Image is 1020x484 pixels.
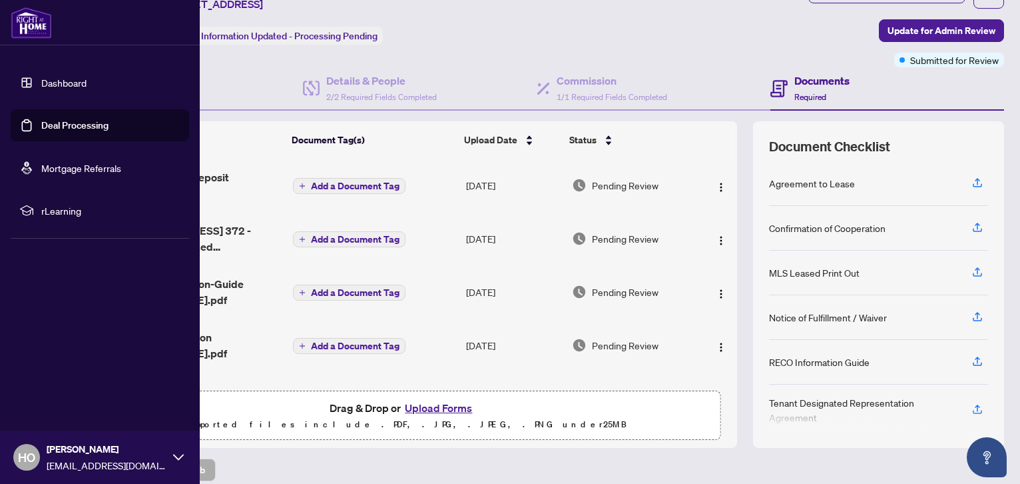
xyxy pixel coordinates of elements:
th: (6) File Name [116,121,286,159]
div: Tenant Designated Representation Agreement [769,395,956,425]
div: MLS Leased Print Out [769,265,860,280]
span: Drag & Drop orUpload FormsSupported files include .PDF, .JPG, .JPEG, .PNG under25MB [86,391,720,441]
span: 23 Farmstead Deposit Receipt.pdf [121,169,282,201]
span: Pending Review [592,231,658,246]
span: 2/2 Required Fields Completed [326,92,437,102]
button: Logo [710,281,732,303]
td: [DATE] [461,212,567,265]
span: rLearning [41,203,180,218]
div: Notice of Fulfillment / Waiver [769,310,887,325]
button: Add a Document Tag [293,337,405,355]
div: Agreement to Lease [769,176,855,191]
h4: Details & People [326,73,437,89]
span: Upload Date [464,133,517,147]
span: Status [569,133,597,147]
a: Dashboard [41,77,87,89]
span: Rental Application [PERSON_NAME].pdf [121,329,282,361]
button: Upload Forms [401,399,476,417]
span: Drag & Drop or [330,399,476,417]
button: Update for Admin Review [879,19,1004,42]
span: Submitted for Review [910,53,999,67]
span: plus [299,343,306,349]
th: Status [564,121,696,159]
button: Add a Document Tag [293,284,405,301]
span: Add a Document Tag [311,341,399,351]
img: Logo [716,235,726,246]
div: RECO Information Guide [769,355,870,369]
button: Add a Document Tag [293,231,405,248]
img: Logo [716,182,726,193]
img: Logo [716,289,726,299]
span: [EMAIL_ADDRESS][DOMAIN_NAME] [47,458,166,473]
button: Open asap [967,437,1007,477]
span: Add a Document Tag [311,181,399,191]
h4: Commission [557,73,667,89]
button: Add a Document Tag [293,177,405,195]
button: Add a Document Tag [293,178,405,194]
a: Mortgage Referrals [41,162,121,174]
h4: Documents [794,73,850,89]
img: Document Status [572,285,587,299]
button: Add a Document Tag [293,231,405,247]
button: Add a Document Tag [293,338,405,354]
th: Upload Date [459,121,564,159]
span: HO [18,448,35,467]
td: [DATE] [461,372,567,415]
div: Status: [165,27,383,45]
span: Required [794,92,826,102]
span: Document Checklist [769,137,890,156]
span: Add a Document Tag [311,288,399,297]
th: Document Tag(s) [286,121,459,159]
p: Supported files include .PDF, .JPG, .JPEG, .PNG under 25 MB [94,417,712,433]
span: [PERSON_NAME] [47,442,166,457]
span: [STREET_ADDRESS] 372 - Tenant Designated Representation Agreement - Authority for Lease o.pdf [121,223,282,255]
span: Add a Document Tag [311,235,399,244]
span: Pending Review [592,338,658,353]
img: Document Status [572,231,587,246]
td: [DATE] [461,265,567,319]
button: Logo [710,228,732,249]
div: Confirmation of Cooperation [769,221,886,235]
button: Logo [710,175,732,196]
td: [DATE] [461,159,567,212]
a: Deal Processing [41,119,109,131]
span: Pending Review [592,178,658,193]
span: Information Updated - Processing Pending [201,30,378,42]
img: Document Status [572,338,587,353]
img: Logo [716,342,726,353]
span: plus [299,236,306,243]
span: 1/1 Required Fields Completed [557,92,667,102]
span: RECO-Information-Guide [PERSON_NAME].pdf [121,276,282,308]
span: Update for Admin Review [888,20,995,41]
span: Pending Review [592,285,658,299]
img: Document Status [572,178,587,193]
span: plus [299,183,306,189]
td: [DATE] [461,319,567,372]
button: Add a Document Tag [293,285,405,301]
span: plus [299,289,306,296]
button: Logo [710,335,732,356]
img: logo [11,7,52,39]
